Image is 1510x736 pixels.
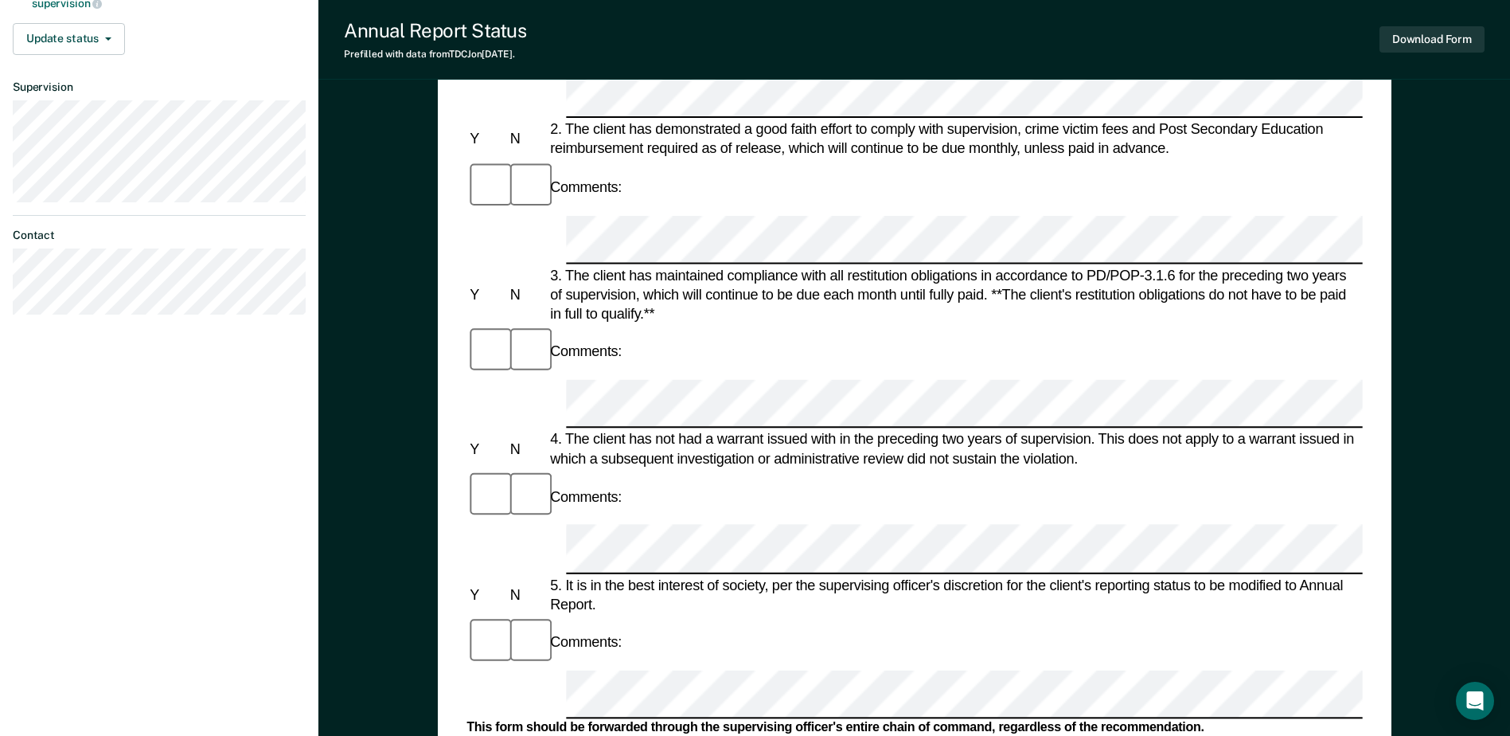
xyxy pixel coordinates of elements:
[547,632,625,652] div: Comments:
[547,265,1363,323] div: 3. The client has maintained compliance with all restitution obligations in accordance to PD/POP-...
[506,130,546,149] div: N
[547,487,625,507] div: Comments:
[1456,682,1494,720] div: Open Intercom Messenger
[547,342,625,361] div: Comments:
[547,178,625,197] div: Comments:
[466,130,506,149] div: Y
[506,585,546,604] div: N
[13,80,306,94] dt: Supervision
[466,440,506,459] div: Y
[466,585,506,604] div: Y
[344,49,526,60] div: Prefilled with data from TDCJ on [DATE] .
[547,430,1363,468] div: 4. The client has not had a warrant issued with in the preceding two years of supervision. This d...
[506,440,546,459] div: N
[506,285,546,304] div: N
[13,229,306,242] dt: Contact
[13,23,125,55] button: Update status
[1379,26,1485,53] button: Download Form
[547,120,1363,159] div: 2. The client has demonstrated a good faith effort to comply with supervision, crime victim fees ...
[466,285,506,304] div: Y
[344,19,526,42] div: Annual Report Status
[547,575,1363,613] div: 5. It is in the best interest of society, per the supervising officer's discretion for the client...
